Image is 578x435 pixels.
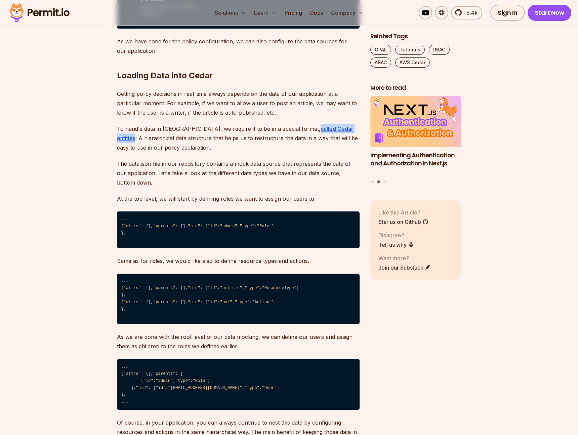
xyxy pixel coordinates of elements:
span: "type" [245,386,259,390]
span: "id" [208,300,217,305]
button: Learn [251,6,279,19]
img: Implementing Authentication and Authorization in Next.js [370,96,461,147]
span: "article" [220,286,242,290]
a: Join our Substack [378,263,431,271]
span: "uid" [136,386,148,390]
a: Tutorials [395,45,425,55]
span: "attrs" [124,300,141,305]
span: "id" [143,379,153,383]
button: Go to slide 3 [383,180,386,183]
span: "uid" [188,286,200,290]
span: "put" [220,300,232,305]
a: Sign In [490,5,525,21]
p: At the top level, we will start by defining roles we want to assign our users to. [117,194,360,203]
span: "Role" [193,379,207,383]
p: Disagree? [378,231,414,239]
a: Tell us why [378,240,414,248]
a: Star us on Github [378,217,428,226]
span: "parents" [153,371,175,376]
span: "User" [262,386,277,390]
span: "parents" [153,300,175,305]
a: Pricing [282,6,305,19]
a: RBAC [429,45,450,55]
p: Same as for roles, we would like also to define resource types and actions. [117,256,360,266]
code: ... { : {}, : [ { : , : } ], : { : , : } }, ... [117,359,360,410]
span: "uid" [188,224,200,229]
code: ... { : {}, : [], : { : , : } }, ... [117,211,360,248]
span: "admin" [156,379,173,383]
p: As we have done for the policy configuration, we can also configure the data sources for our appl... [117,37,360,55]
button: Company [328,6,366,19]
button: Go to slide 2 [377,180,380,183]
span: "type" [175,379,190,383]
a: AWS Cedar [395,57,430,68]
span: "attrs" [124,286,141,290]
span: "type" [235,300,250,305]
span: "parents" [153,286,175,290]
p: As we are done with the root level of our data mocking, we can define our users and assign them a... [117,332,360,351]
p: The data.json file in our repository contains a mock data source that represents the data of our ... [117,159,360,187]
h2: More to read [370,84,461,92]
div: Posts [370,96,461,184]
a: Implementing Authentication and Authorization in Next.jsImplementing Authentication and Authoriza... [370,96,461,176]
span: "attrs" [124,371,141,376]
h2: Loading Data into Cedar [117,43,360,81]
h3: Implementing Authentication and Authorization in Next.js [370,151,461,168]
span: "id" [208,286,217,290]
p: Getting policy decisions in real-time always depends on the data of our application at a particul... [117,89,360,117]
span: "admin" [220,224,237,229]
span: "Action" [252,300,272,305]
span: "ResourceType" [262,286,296,290]
a: Docs [307,6,326,19]
span: "uid" [188,300,200,305]
span: 5.4k [462,9,478,17]
img: Permit logo [7,1,73,24]
h2: Related Tags [370,32,461,41]
a: Start Now [528,5,572,21]
span: "attrs" [124,224,141,229]
a: ABAC [370,57,391,68]
button: Go to slide 1 [371,180,374,183]
span: "Role" [257,224,272,229]
a: 5.4k [451,6,482,19]
button: Solutions [212,6,249,19]
p: To handle data in [GEOGRAPHIC_DATA], we require it to be in a special format, : A hierarchical da... [117,124,360,152]
span: "[EMAIL_ADDRESS][DOMAIN_NAME]" [168,386,242,390]
span: "type" [245,286,259,290]
p: Like this Article? [378,208,428,216]
p: Want more? [378,254,431,262]
li: 2 of 3 [370,96,461,176]
span: "id" [156,386,165,390]
span: "parents" [153,224,175,229]
code: ... { : {}, : [], : { : , : } }, { : {}, : [], : { : , : } }, ... [117,274,360,324]
a: OPAL [370,45,391,55]
span: "id" [208,224,217,229]
span: "type" [240,224,254,229]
